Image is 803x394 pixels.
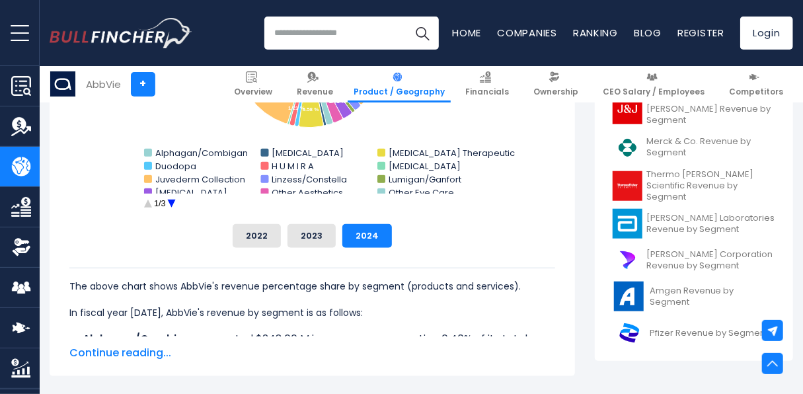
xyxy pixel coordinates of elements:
[354,87,445,97] span: Product / Geography
[605,278,783,315] a: Amgen Revenue by Segment
[50,71,75,97] img: ABBV logo
[389,173,461,186] text: Lumigan/Ganfort
[272,186,344,199] text: Other Aesthetics
[646,136,775,159] span: Merck & Co. Revenue by Segment
[605,130,783,166] a: Merck & Co. Revenue by Segment
[459,66,515,102] a: Financials
[646,169,775,203] span: Thermo [PERSON_NAME] Scientific Revenue by Segment
[131,72,155,97] a: +
[613,245,642,275] img: DHR logo
[605,89,783,130] a: [PERSON_NAME] & [PERSON_NAME] Revenue by Segment
[605,242,783,278] a: [PERSON_NAME] Corporation Revenue by Segment
[740,17,793,50] a: Login
[86,77,121,92] div: AbbVie
[650,328,768,339] span: Pfizer Revenue by Segment
[533,87,578,97] span: Ownership
[154,198,166,208] text: 1/3
[613,318,646,348] img: PFE logo
[329,99,346,105] tspan: 2.41 %
[605,315,783,351] a: Pfizer Revenue by Segment
[613,209,642,239] img: ABT logo
[605,206,783,242] a: [PERSON_NAME] Laboratories Revenue by Segment
[287,224,336,248] button: 2023
[646,93,775,126] span: [PERSON_NAME] & [PERSON_NAME] Revenue by Segment
[234,87,272,97] span: Overview
[155,160,196,173] text: Duodopa
[155,173,245,186] text: Juvederm Collection
[613,171,642,201] img: TMO logo
[634,26,662,40] a: Blog
[297,87,333,97] span: Revenue
[50,18,192,48] img: Bullfincher logo
[348,66,451,102] a: Product / Geography
[723,66,789,102] a: Competitors
[605,166,783,206] a: Thermo [PERSON_NAME] Scientific Revenue by Segment
[291,66,339,102] a: Revenue
[272,147,344,159] text: [MEDICAL_DATA]
[69,331,555,363] li: generated $248.00 M in revenue, representing 0.46% of its total revenue.
[465,87,509,97] span: Financials
[603,87,705,97] span: CEO Salary / Employees
[646,249,775,272] span: [PERSON_NAME] Corporation Revenue by Segment
[303,107,319,113] tspan: 5.58 %
[497,26,557,40] a: Companies
[613,133,642,163] img: MRK logo
[452,26,481,40] a: Home
[389,147,515,159] text: [MEDICAL_DATA] Therapeutic
[342,224,392,248] button: 2024
[389,160,461,173] text: [MEDICAL_DATA]
[83,331,198,346] b: Alphagan/Combigan
[155,186,227,199] text: [MEDICAL_DATA]
[233,224,281,248] button: 2022
[613,282,646,311] img: AMGN logo
[613,95,642,124] img: JNJ logo
[646,213,775,235] span: [PERSON_NAME] Laboratories Revenue by Segment
[406,17,439,50] button: Search
[597,66,710,102] a: CEO Salary / Employees
[69,305,555,321] p: In fiscal year [DATE], AbbVie's revenue by segment is as follows:
[11,237,31,257] img: Ownership
[677,26,724,40] a: Register
[389,186,454,199] text: Other Eye Care
[272,173,348,186] text: Linzess/Constella
[288,106,305,112] tspan: 1.21 %
[527,66,584,102] a: Ownership
[228,66,278,102] a: Overview
[650,286,775,308] span: Amgen Revenue by Segment
[69,278,555,294] p: The above chart shows AbbVie's revenue percentage share by segment (products and services).
[272,160,315,173] text: H U M I R A
[573,26,618,40] a: Ranking
[50,18,192,48] a: Go to homepage
[155,147,248,159] text: Alphagan/Combigan
[729,87,783,97] span: Competitors
[69,345,555,361] span: Continue reading...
